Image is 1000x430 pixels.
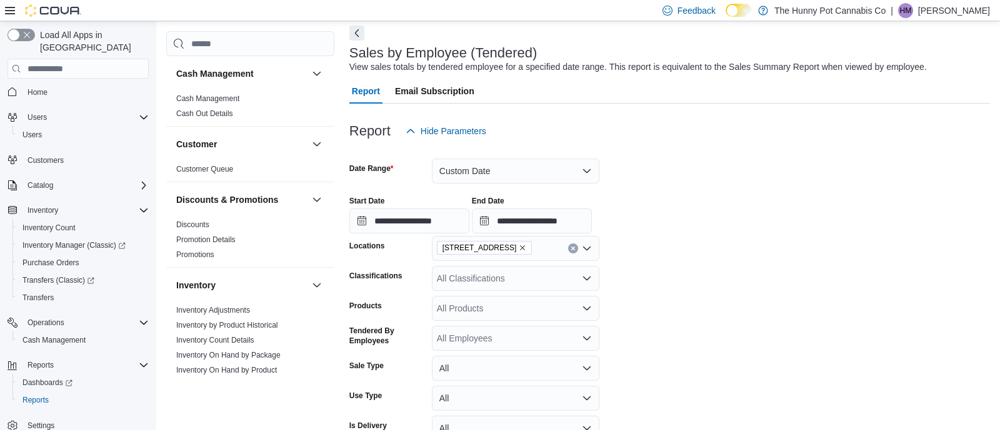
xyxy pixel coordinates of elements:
span: Reports [22,395,49,405]
button: Users [12,126,154,144]
button: Next [349,26,364,41]
span: Home [27,87,47,97]
span: Promotions [176,250,214,260]
span: Dashboards [22,378,72,388]
button: Inventory [22,203,63,218]
label: Locations [349,241,385,251]
button: Inventory [309,278,324,293]
button: Inventory Count [12,219,154,237]
span: Reports [22,358,149,373]
button: Operations [22,315,69,330]
button: Catalog [2,177,154,194]
a: Users [17,127,47,142]
a: Transfers (Classic) [17,273,99,288]
span: HM [900,3,912,18]
button: Hide Parameters [401,119,491,144]
span: Purchase Orders [22,258,79,268]
span: Promotion Details [176,235,236,245]
button: Open list of options [582,243,592,253]
button: Reports [12,391,154,409]
span: Transfers [17,290,149,305]
a: Dashboards [17,375,77,390]
span: Reports [27,360,54,370]
span: [STREET_ADDRESS] [442,242,517,254]
input: Press the down key to open a popover containing a calendar. [472,208,592,233]
div: Customer [166,162,334,182]
button: Customer [309,137,324,152]
span: Operations [27,318,64,328]
a: Promotion Details [176,235,236,244]
span: Reports [17,393,149,408]
a: Inventory On Hand by Product [176,366,277,374]
span: Report [352,79,380,104]
a: Cash Management [176,94,239,103]
label: Products [349,301,382,311]
a: Cash Management [17,333,91,348]
span: Users [22,130,42,140]
span: 2103 Yonge St [437,241,532,255]
label: End Date [472,196,504,206]
button: Users [2,109,154,126]
span: Dashboards [17,375,149,390]
input: Press the down key to open a popover containing a calendar. [349,208,469,233]
div: Discounts & Promotions [166,217,334,267]
a: Purchase Orders [17,255,84,270]
a: Reports [17,393,54,408]
p: [PERSON_NAME] [918,3,990,18]
a: Transfers [17,290,59,305]
h3: Customer [176,138,217,150]
span: Feedback [677,4,716,17]
a: Promotions [176,250,214,259]
input: Dark Mode [726,4,752,17]
button: Clear input [568,243,578,253]
span: Inventory Manager (Classic) [17,238,149,253]
button: Reports [2,356,154,374]
button: Discounts & Promotions [176,193,307,206]
h3: Discounts & Promotions [176,193,278,206]
label: Tendered By Employees [349,326,427,346]
button: Purchase Orders [12,254,154,271]
div: Cash Management [166,91,334,126]
span: Purchase Orders [17,255,149,270]
span: Cash Management [17,333,149,348]
h3: Cash Management [176,67,254,80]
h3: Report [349,124,391,139]
a: Transfers (Classic) [12,271,154,289]
span: Users [22,110,149,125]
a: Customers [22,153,69,168]
span: Inventory Count Details [176,335,254,345]
button: Transfers [12,289,154,306]
button: Home [2,82,154,100]
a: Home [22,85,52,100]
button: Catalog [22,178,58,193]
span: Hide Parameters [421,125,486,137]
button: Customers [2,151,154,169]
div: View sales totals by tendered employee for a specified date range. This report is equivalent to t... [349,61,927,74]
a: Inventory Manager (Classic) [17,238,131,253]
span: Customers [27,155,64,165]
label: Classifications [349,271,402,281]
a: Inventory by Product Historical [176,321,278,330]
span: Inventory Manager (Classic) [22,240,126,250]
span: Inventory Count [22,223,76,233]
span: Home [22,84,149,99]
label: Date Range [349,164,394,173]
span: Operations [22,315,149,330]
span: Inventory Adjustments [176,305,250,315]
a: Inventory Count Details [176,336,254,344]
span: Customer Queue [176,164,233,174]
span: Cash Management [22,335,86,345]
button: Remove 2103 Yonge St from selection in this group [519,244,526,252]
span: Inventory [22,203,149,218]
span: Transfers (Classic) [17,273,149,288]
button: Users [22,110,52,125]
button: Customer [176,138,307,150]
button: All [432,356,599,381]
h3: Sales by Employee (Tendered) [349,46,537,61]
button: Discounts & Promotions [309,192,324,207]
a: Inventory Count [17,220,81,235]
p: | [891,3,893,18]
a: Inventory On Hand by Package [176,351,281,359]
